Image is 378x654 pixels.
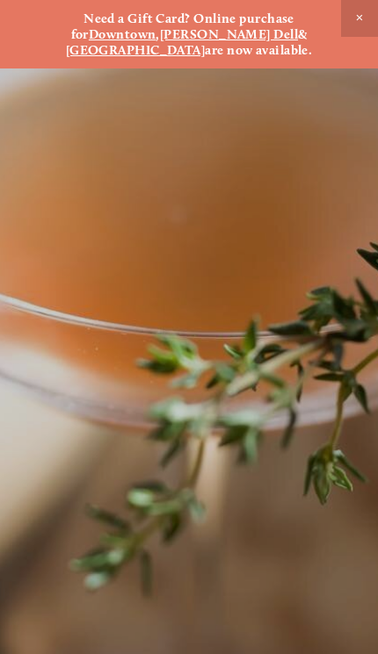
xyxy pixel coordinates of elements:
[160,26,298,42] a: [PERSON_NAME] Dell
[66,42,206,58] a: [GEOGRAPHIC_DATA]
[89,26,156,42] a: Downtown
[71,11,298,42] strong: Need a Gift Card? Online purchase for
[156,26,159,42] strong: ,
[205,42,312,58] strong: are now available.
[298,26,307,42] strong: &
